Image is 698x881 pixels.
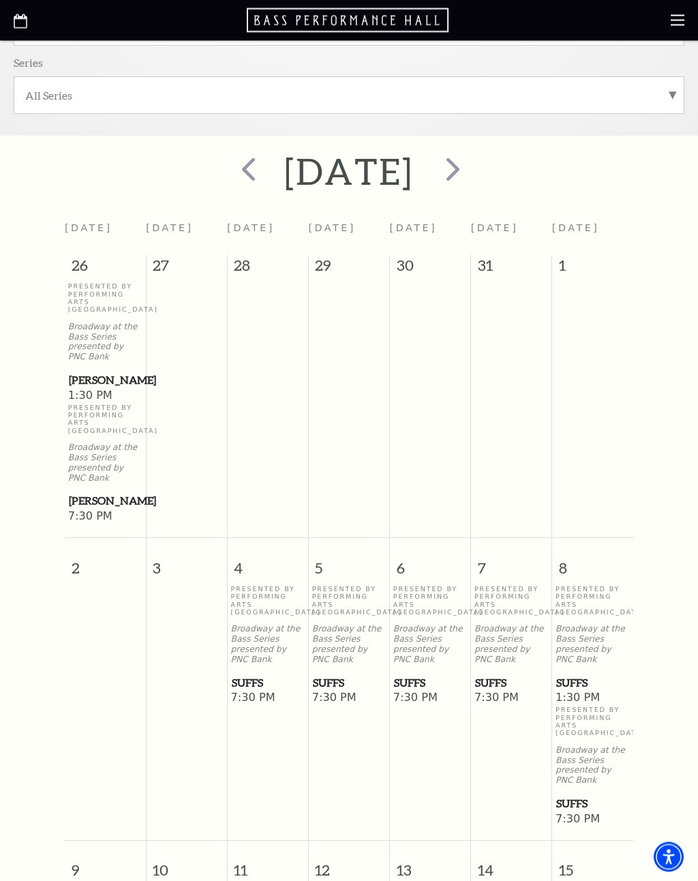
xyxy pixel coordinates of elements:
p: Broadway at the Bass Series presented by PNC Bank [393,625,468,665]
p: Broadway at the Bass Series presented by PNC Bank [68,443,142,483]
span: [PERSON_NAME] [69,372,142,389]
a: Suffs [556,675,630,692]
span: [DATE] [552,223,600,234]
a: Suffs [393,675,468,692]
a: Hamilton [68,493,142,510]
span: Suffs [394,675,467,692]
a: Suffs [556,796,630,813]
a: Open this option [247,7,451,34]
span: 31 [471,256,551,283]
div: Accessibility Menu [654,842,684,872]
span: 7:30 PM [393,691,468,706]
span: [PERSON_NAME] [69,493,142,510]
p: Presented By Performing Arts [GEOGRAPHIC_DATA] [556,586,630,617]
p: Broadway at the Bass Series presented by PNC Bank [312,625,386,665]
span: 4 [228,539,308,586]
button: prev [222,148,271,196]
span: 7:30 PM [556,813,630,828]
span: 2 [65,539,146,586]
a: Suffs [312,675,386,692]
span: 28 [228,256,308,283]
h2: [DATE] [284,150,413,194]
span: 7 [471,539,551,586]
span: Suffs [232,675,305,692]
p: Presented By Performing Arts [GEOGRAPHIC_DATA] [474,586,549,617]
p: Broadway at the Bass Series presented by PNC Bank [68,323,142,363]
span: [DATE] [471,223,519,234]
span: 27 [147,256,227,283]
span: 1:30 PM [68,389,142,404]
button: next [427,148,476,196]
span: [DATE] [308,223,356,234]
p: Broadway at the Bass Series presented by PNC Bank [231,625,305,665]
span: 26 [65,256,146,283]
p: Broadway at the Bass Series presented by PNC Bank [474,625,549,665]
span: 7:30 PM [231,691,305,706]
a: Open this option [14,11,27,31]
span: Suffs [556,796,629,813]
span: Suffs [313,675,386,692]
p: Presented By Performing Arts [GEOGRAPHIC_DATA] [393,586,468,617]
span: [DATE] [65,223,112,234]
span: 5 [309,539,389,586]
span: 1 [552,256,633,283]
p: Series [14,56,43,70]
span: 7:30 PM [474,691,549,706]
span: [DATE] [146,223,194,234]
span: 8 [552,539,633,586]
p: Broadway at the Bass Series presented by PNC Bank [556,746,630,786]
span: [DATE] [390,223,438,234]
span: 7:30 PM [312,691,386,706]
span: 6 [390,539,470,586]
p: Presented By Performing Arts [GEOGRAPHIC_DATA] [556,706,630,738]
p: Presented By Performing Arts [GEOGRAPHIC_DATA] [231,586,305,617]
span: 29 [309,256,389,283]
span: 1:30 PM [556,691,630,706]
p: Presented By Performing Arts [GEOGRAPHIC_DATA] [312,586,386,617]
p: Presented By Performing Arts [GEOGRAPHIC_DATA] [68,404,142,436]
p: Broadway at the Bass Series presented by PNC Bank [556,625,630,665]
span: 3 [147,539,227,586]
label: All Series [25,89,673,103]
a: Hamilton [68,372,142,389]
span: [DATE] [227,223,275,234]
span: 7:30 PM [68,510,142,525]
a: Suffs [474,675,549,692]
span: Suffs [556,675,629,692]
span: 30 [390,256,470,283]
a: Suffs [231,675,305,692]
p: Presented By Performing Arts [GEOGRAPHIC_DATA] [68,283,142,314]
span: Suffs [475,675,548,692]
